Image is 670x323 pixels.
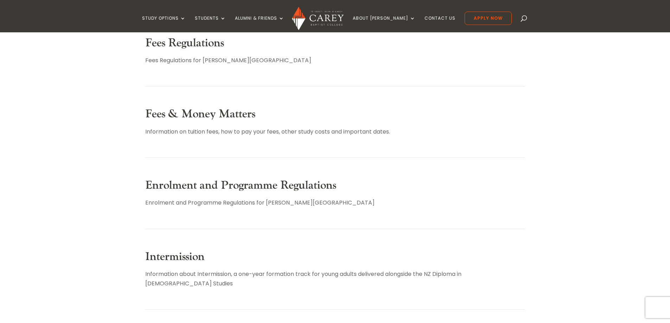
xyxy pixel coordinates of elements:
[425,16,455,32] a: Contact Us
[145,250,205,264] a: Intermission
[353,16,415,32] a: About [PERSON_NAME]
[292,7,344,30] img: Carey Baptist College
[145,178,336,193] a: Enrolment and Programme Regulations
[145,56,525,65] p: Fees Regulations for [PERSON_NAME][GEOGRAPHIC_DATA]
[235,16,284,32] a: Alumni & Friends
[142,16,186,32] a: Study Options
[145,198,525,207] p: Enrolment and Programme Regulations for [PERSON_NAME][GEOGRAPHIC_DATA]
[145,127,525,136] p: Information on tuition fees, how to pay your fees, other study costs and important dates.
[195,16,226,32] a: Students
[145,269,525,288] p: Information about Intermission, a one-year formation track for young adults delivered alongside t...
[145,36,224,50] a: Fees Regulations
[145,107,255,121] a: Fees & Money Matters
[465,12,512,25] a: Apply Now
